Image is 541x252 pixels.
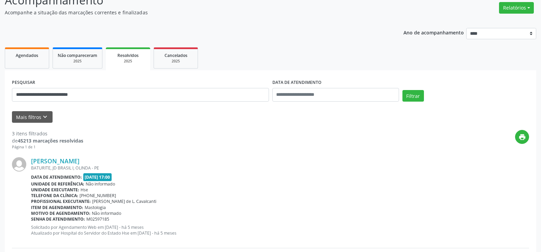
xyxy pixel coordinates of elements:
[83,173,112,181] span: [DATE] 17:00
[31,198,91,204] b: Profissional executante:
[86,181,115,187] span: Não informado
[85,205,106,210] span: Mastologia
[515,130,529,144] button: print
[31,216,85,222] b: Senha de atendimento:
[12,144,83,150] div: Página 1 de 1
[518,133,526,141] i: print
[117,53,139,58] span: Resolvidos
[403,28,464,36] p: Ano de acompanhamento
[31,205,83,210] b: Item de agendamento:
[12,130,83,137] div: 3 itens filtrados
[12,111,53,123] button: Mais filtroskeyboard_arrow_down
[31,157,80,165] a: [PERSON_NAME]
[31,174,82,180] b: Data de atendimento:
[81,187,88,193] span: Hse
[41,113,49,121] i: keyboard_arrow_down
[16,53,38,58] span: Agendados
[86,216,109,222] span: M02597185
[499,2,534,14] button: Relatórios
[92,210,121,216] span: Não informado
[165,53,187,58] span: Cancelados
[58,59,97,64] div: 2025
[111,59,145,64] div: 2025
[159,59,193,64] div: 2025
[31,210,90,216] b: Motivo de agendamento:
[31,181,84,187] b: Unidade de referência:
[80,193,116,198] span: [PHONE_NUMBER]
[18,137,83,144] strong: 45213 marcações resolvidas
[92,198,156,204] span: [PERSON_NAME] de L. Cavalcanti
[12,157,26,172] img: img
[31,224,529,236] p: Solicitado por Agendamento Web em [DATE] - há 5 meses Atualizado por Hospital do Servidor do Esta...
[31,165,529,171] div: BATURITE, JD BRASIL I, OLINDA - PE
[31,187,79,193] b: Unidade executante:
[272,77,322,88] label: DATA DE ATENDIMENTO
[5,9,377,16] p: Acompanhe a situação das marcações correntes e finalizadas
[12,77,35,88] label: PESQUISAR
[12,137,83,144] div: de
[402,90,424,102] button: Filtrar
[58,53,97,58] span: Não compareceram
[31,193,78,198] b: Telefone da clínica:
